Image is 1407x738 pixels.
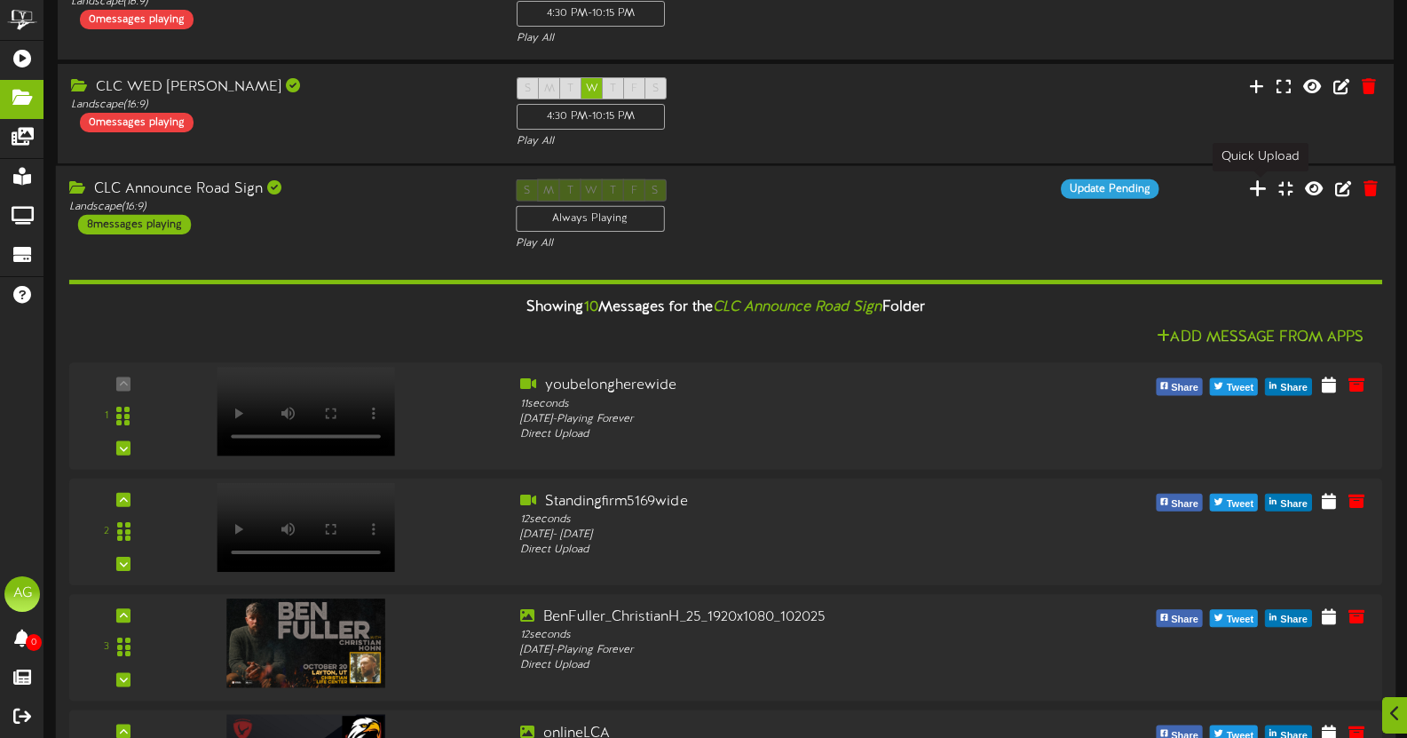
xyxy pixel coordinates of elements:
[520,411,1040,426] div: [DATE] - Playing Forever
[1156,377,1203,395] button: Share
[516,236,936,251] div: Play All
[80,10,194,29] div: 0 messages playing
[517,31,936,46] div: Play All
[520,396,1040,411] div: 11 seconds
[520,426,1040,441] div: Direct Upload
[520,491,1040,512] div: Standingfirm5169wide
[631,83,637,95] span: F
[1156,609,1203,627] button: Share
[517,104,665,130] div: 4:30 PM - 10:15 PM
[1151,327,1369,349] button: Add Message From Apps
[1167,610,1202,630] span: Share
[520,376,1040,396] div: youbelongherewide
[586,83,598,95] span: W
[1277,378,1311,398] span: Share
[520,543,1040,558] div: Direct Upload
[517,1,665,27] div: 4:30 PM - 10:15 PM
[567,83,573,95] span: T
[1265,377,1312,395] button: Share
[652,83,659,95] span: S
[71,77,490,98] div: CLC WED [PERSON_NAME]
[520,512,1040,527] div: 12 seconds
[1223,495,1257,514] span: Tweet
[520,643,1040,658] div: [DATE] - Playing Forever
[1277,610,1311,630] span: Share
[78,214,191,234] div: 8 messages playing
[520,527,1040,542] div: [DATE] - [DATE]
[1167,378,1202,398] span: Share
[1210,377,1258,395] button: Tweet
[525,83,531,95] span: S
[69,179,489,199] div: CLC Announce Road Sign
[4,576,40,612] div: AG
[71,98,490,113] div: Landscape ( 16:9 )
[1265,609,1312,627] button: Share
[1210,494,1258,512] button: Tweet
[544,83,555,95] span: M
[226,599,384,687] img: 0827b994-619c-427d-a03f-f5939ce31954.jpg
[516,205,665,231] div: Always Playing
[1277,495,1311,514] span: Share
[1156,494,1203,512] button: Share
[56,289,1396,327] div: Showing Messages for the Folder
[520,658,1040,673] div: Direct Upload
[517,134,936,149] div: Play All
[1210,609,1258,627] button: Tweet
[520,607,1040,628] div: BenFuller_ChristianH_25_1920x1080_102025
[520,628,1040,643] div: 12 seconds
[69,199,489,214] div: Landscape ( 16:9 )
[1223,378,1257,398] span: Tweet
[26,634,42,651] span: 0
[584,299,598,315] span: 10
[1167,495,1202,514] span: Share
[713,299,882,315] i: CLC Announce Road Sign
[1061,179,1158,198] div: Update Pending
[1223,610,1257,630] span: Tweet
[1265,494,1312,512] button: Share
[80,113,194,132] div: 0 messages playing
[610,83,616,95] span: T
